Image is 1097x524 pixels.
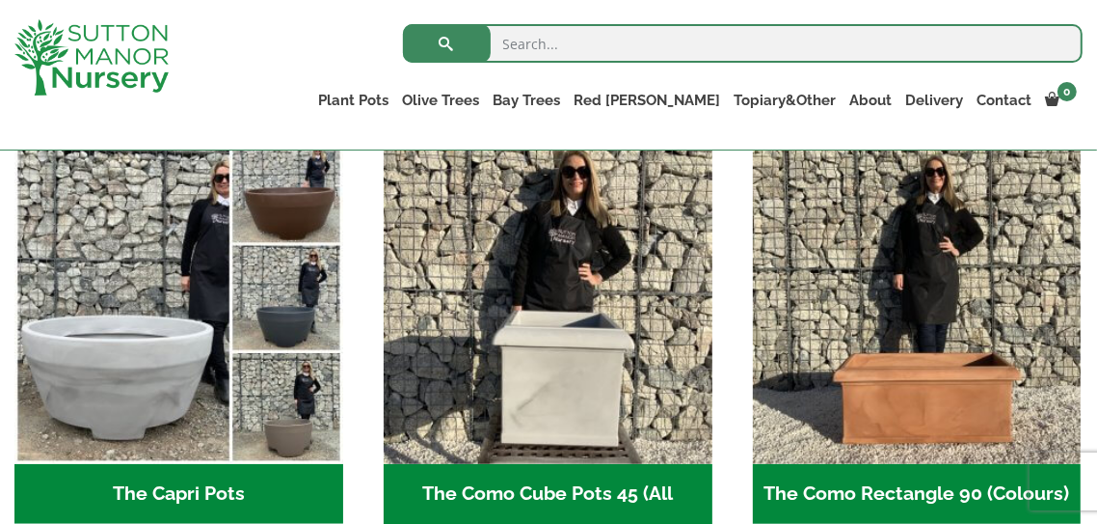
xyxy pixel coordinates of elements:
[753,135,1082,464] img: The Como Rectangle 90 (Colours)
[395,87,486,114] a: Olive Trees
[843,87,898,114] a: About
[14,19,169,96] img: logo
[727,87,843,114] a: Topiary&Other
[753,464,1082,524] h2: The Como Rectangle 90 (Colours)
[14,135,343,464] img: The Capri Pots
[384,135,712,464] img: The Como Cube Pots 45 (All Colours)
[567,87,727,114] a: Red [PERSON_NAME]
[753,135,1082,523] a: Visit product category The Como Rectangle 90 (Colours)
[311,87,395,114] a: Plant Pots
[486,87,567,114] a: Bay Trees
[14,135,343,523] a: Visit product category The Capri Pots
[970,87,1038,114] a: Contact
[898,87,970,114] a: Delivery
[14,464,343,524] h2: The Capri Pots
[1057,82,1077,101] span: 0
[1038,87,1083,114] a: 0
[403,24,1083,63] input: Search...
